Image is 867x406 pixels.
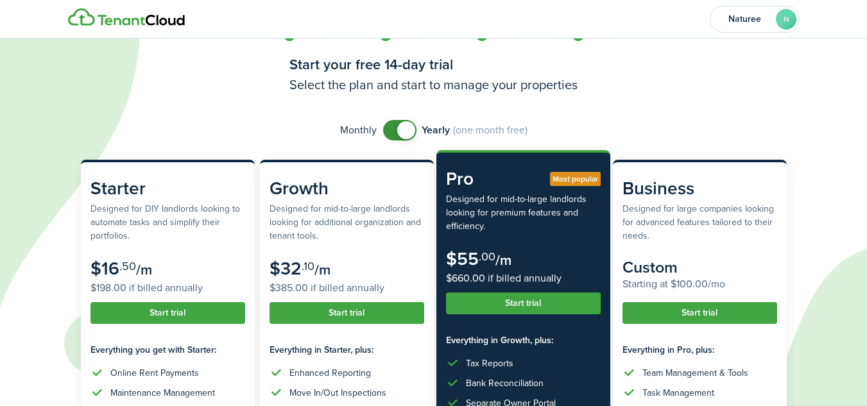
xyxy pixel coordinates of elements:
[270,202,424,242] subscription-pricing-card-description: Designed for mid-to-large landlords looking for additional organization and tenant tools.
[90,302,245,324] button: Start trial
[710,6,800,33] button: Open menu
[340,123,377,138] span: Monthly
[136,259,152,280] subscription-pricing-card-price-period: /m
[90,343,245,357] subscription-pricing-card-features-title: Everything you get with Starter:
[622,202,777,242] subscription-pricing-card-description: Designed for large companies looking for advanced features tailored to their needs.
[622,255,678,279] subscription-pricing-card-price-amount: Custom
[622,302,777,324] button: Start trial
[270,280,424,296] subscription-pricing-card-price-annual: $385.00 if billed annually
[446,271,601,286] subscription-pricing-card-price-annual: $660.00 if billed annually
[446,165,601,192] subscription-pricing-card-title: Pro
[719,15,771,24] span: Naturee
[90,255,119,282] subscription-pricing-card-price-amount: $16
[302,258,314,275] subscription-pricing-card-price-cents: .10
[466,376,544,390] div: Bank Reconciliation
[110,366,199,380] div: Online Rent Payments
[90,202,245,242] subscription-pricing-card-description: Designed for DIY landlords looking to automate tasks and simplify their portfolios.
[553,173,598,185] span: Most popular
[622,343,777,357] subscription-pricing-card-features-title: Everything in Pro, plus:
[495,250,511,271] subscription-pricing-card-price-period: /m
[642,386,714,400] div: Task Management
[642,366,748,380] div: Team Management & Tools
[289,54,578,75] h1: Start your free 14-day trial
[110,386,215,400] div: Maintenance Management
[289,366,371,380] div: Enhanced Reporting
[289,75,578,94] h3: Select the plan and start to manage your properties
[270,255,302,282] subscription-pricing-card-price-amount: $32
[622,276,777,292] subscription-pricing-card-price-annual: Starting at $100.00/mo
[479,248,495,265] subscription-pricing-card-price-cents: .00
[776,9,796,30] avatar-text: N
[90,175,245,202] subscription-pricing-card-title: Starter
[289,386,386,400] div: Move In/Out Inspections
[622,175,777,202] subscription-pricing-card-title: Business
[270,343,424,357] subscription-pricing-card-features-title: Everything in Starter, plus:
[466,357,513,370] div: Tax Reports
[68,8,185,26] img: Logo
[270,175,424,202] subscription-pricing-card-title: Growth
[314,259,330,280] subscription-pricing-card-price-period: /m
[446,246,479,272] subscription-pricing-card-price-amount: $55
[446,334,601,347] subscription-pricing-card-features-title: Everything in Growth, plus:
[270,302,424,324] button: Start trial
[446,192,601,233] subscription-pricing-card-description: Designed for mid-to-large landlords looking for premium features and efficiency.
[446,292,601,314] button: Start trial
[119,258,136,275] subscription-pricing-card-price-cents: .50
[90,280,245,296] subscription-pricing-card-price-annual: $198.00 if billed annually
